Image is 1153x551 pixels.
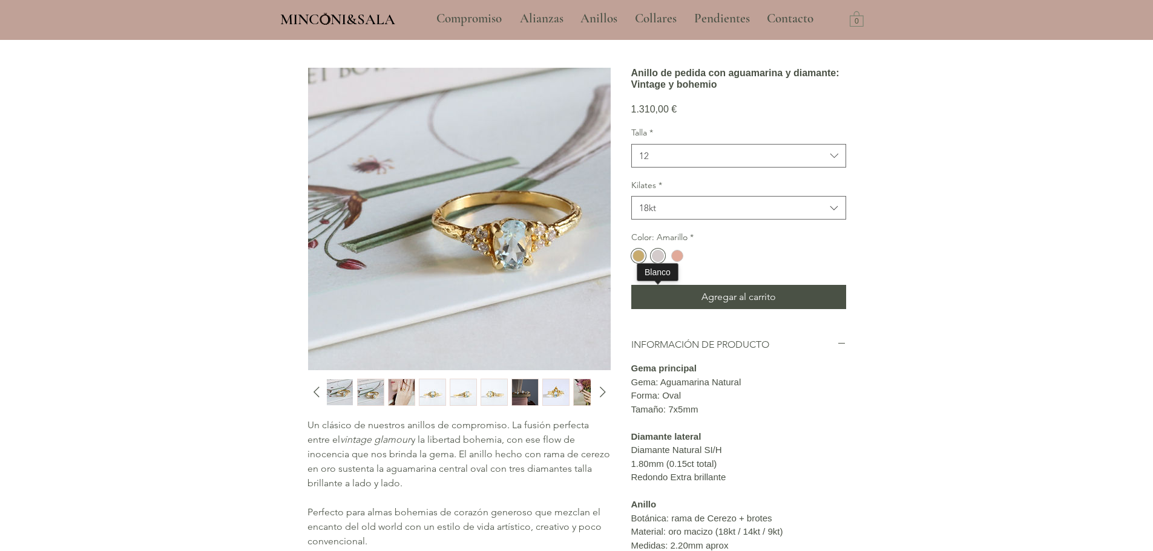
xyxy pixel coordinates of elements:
div: 4 / 13 [419,379,446,406]
button: Anillo de pedida con aguamarina y diamante: Vintage y bohemioAgrandar [307,67,611,371]
img: Miniatura: Anillo de pedida con aguamarina y diamante: Vintage y bohemio [512,379,538,405]
img: Miniatura: Anillo de pedida con aguamarina y diamante: Vintage y bohemio [327,379,353,405]
p: Un clásico de nuestros anillos de compromiso. La fusión perfecta entre el y la libertad bohemia, ... [307,418,610,491]
a: Collares [626,4,685,34]
span: MINCONI&SALA [280,10,395,28]
button: Miniatura: Anillo de pedida con aguamarina y diamante: Vintage y bohemio [388,379,415,406]
button: Diapositiva anterior [307,383,323,401]
em: vintage glamour [340,434,411,445]
button: Diapositiva siguiente [594,383,609,401]
img: Miniatura: Anillo de pedida con aguamarina y diamante: Vintage y bohemio [574,379,600,405]
p: Gema: Aguamarina Natural [631,376,846,390]
button: Miniatura: Anillo de pedida con aguamarina y diamante: Vintage y bohemio [450,379,477,406]
nav: Sitio [404,4,847,34]
div: 9 / 13 [573,379,600,406]
a: Pendientes [685,4,758,34]
label: Talla [631,127,846,139]
strong: Anillo [631,499,657,509]
img: Anillo de pedida con aguamarina y diamante: Vintage y bohemio [308,68,611,370]
button: Agregar al carrito [631,285,846,309]
span: 1.310,00 € [631,104,677,114]
a: MINCONI&SALA [280,8,395,28]
img: Miniatura: Anillo de pedida con aguamarina y diamante: Vintage y bohemio [419,379,445,405]
a: Compromiso [427,4,511,34]
img: Miniatura: Anillo de pedida con aguamarina y diamante: Vintage y bohemio [481,379,507,405]
p: Forma: Oval [631,389,846,403]
div: Blanco [645,266,671,278]
img: Miniatura: Anillo de pedida con aguamarina y diamante: Vintage y bohemio [389,379,415,405]
a: Alianzas [511,4,571,34]
img: Miniatura: Anillo de pedida con aguamarina y diamante: Vintage y bohemio [450,379,476,405]
img: Miniatura: Anillo de pedida con aguamarina y diamante: Vintage y bohemio [543,379,569,405]
img: Minconi Sala [320,13,330,25]
p: Collares [629,4,683,34]
div: 6 / 13 [481,379,508,406]
p: 1.80mm (0.15ct total) [631,457,846,471]
img: Miniatura: Anillo de pedida con aguamarina y diamante: Vintage y bohemio [358,379,384,405]
strong: Diamante lateral [631,431,701,442]
div: 1 / 13 [326,379,353,406]
div: 3 / 13 [388,379,415,406]
button: Talla [631,144,846,168]
h1: Anillo de pedida con aguamarina y diamante: Vintage y bohemio [631,67,846,90]
p: Pendientes [688,4,756,34]
p: Botánica: rama de Cerezo + brotes [631,512,846,526]
div: 7 / 13 [511,379,539,406]
text: 0 [855,18,859,26]
p: Redondo Extra brillante [631,471,846,484]
div: 2 / 13 [357,379,384,406]
p: Alianzas [514,4,570,34]
button: INFORMACIÓN DE PRODUCTO [631,338,846,351]
button: Miniatura: Anillo de pedida con aguamarina y diamante: Vintage y bohemio [419,379,446,406]
button: Miniatura: Anillo de pedida con aguamarina y diamante: Vintage y bohemio [542,379,570,406]
p: Material: oro macizo (18kt / 14kt / 9kt) [631,525,846,539]
div: 8 / 13 [542,379,570,406]
a: Contacto [758,4,823,34]
p: Anillos [574,4,623,34]
button: Miniatura: Anillo de pedida con aguamarina y diamante: Vintage y bohemio [481,379,508,406]
button: Miniatura: Anillo de pedida con aguamarina y diamante: Vintage y bohemio [326,379,353,406]
p: Diamante Natural SI/H [631,443,846,457]
legend: Color: Amarillo [631,232,694,244]
span: Agregar al carrito [701,290,776,304]
label: Kilates [631,180,846,192]
div: 12 [639,149,649,162]
strong: Gema principal [631,363,697,373]
div: 5 / 13 [450,379,477,406]
p: Tamaño: 7x5mm [631,403,846,417]
button: Kilates [631,196,846,220]
a: Carrito con 0 ítems [850,10,864,27]
button: Miniatura: Anillo de pedida con aguamarina y diamante: Vintage y bohemio [573,379,600,406]
p: Contacto [761,4,820,34]
a: Anillos [571,4,626,34]
button: Miniatura: Anillo de pedida con aguamarina y diamante: Vintage y bohemio [357,379,384,406]
p: Compromiso [430,4,508,34]
h2: INFORMACIÓN DE PRODUCTO [631,338,837,351]
button: Miniatura: Anillo de pedida con aguamarina y diamante: Vintage y bohemio [511,379,539,406]
p: Perfecto para almas bohemias de corazón generoso que mezclan el encanto del old world con un esti... [307,505,610,549]
div: 18kt [639,201,656,214]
